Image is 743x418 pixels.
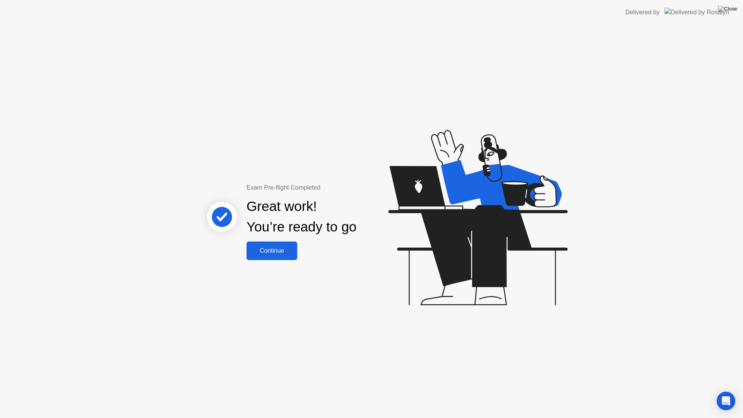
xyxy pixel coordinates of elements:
div: Delivered by [625,8,660,17]
img: Delivered by Rosalyn [664,8,729,17]
button: Continue [247,242,297,260]
div: Continue [249,247,295,254]
div: Exam Pre-flight Completed [247,183,406,192]
div: Great work! You’re ready to go [247,196,356,237]
div: Open Intercom Messenger [717,392,735,410]
img: Close [718,6,737,12]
